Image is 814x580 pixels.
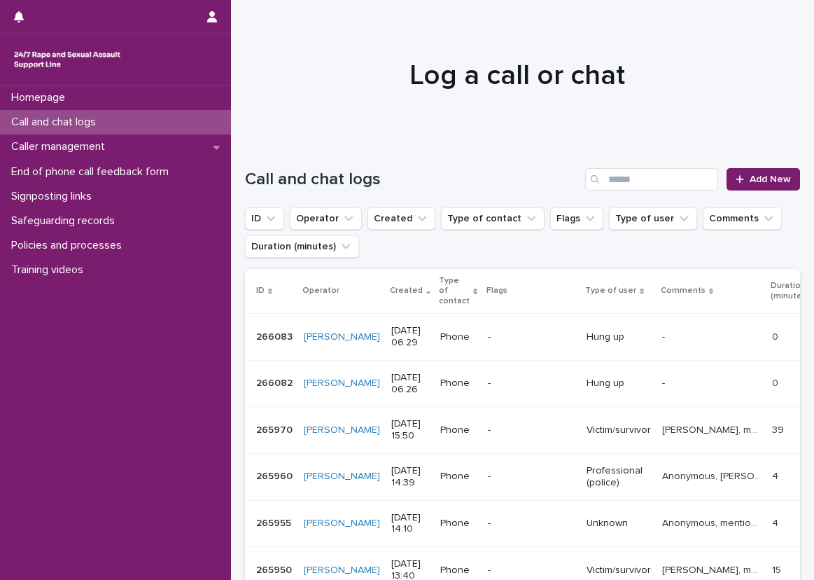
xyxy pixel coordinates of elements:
[367,207,435,230] button: Created
[703,207,782,230] button: Comments
[662,562,764,576] p: Thelma, mentioned experiencing sexual violence and operator gave emotional support, wanted help f...
[550,207,603,230] button: Flags
[391,372,429,396] p: [DATE] 06:26
[662,329,668,343] p: -
[587,424,651,436] p: Victim/survivor
[440,331,476,343] p: Phone
[587,331,651,343] p: Hung up
[6,239,133,252] p: Policies and processes
[256,283,265,298] p: ID
[772,329,781,343] p: 0
[441,207,545,230] button: Type of contact
[440,378,476,389] p: Phone
[662,468,764,483] p: Anonymous, caller wanted information about making a referral, operator explained the boundaries o...
[440,471,476,483] p: Phone
[6,263,94,277] p: Training videos
[245,59,790,92] h1: Log a call or chat
[390,283,423,298] p: Created
[256,468,295,483] p: 265960
[488,331,575,343] p: -
[304,565,380,576] a: [PERSON_NAME]
[440,518,476,530] p: Phone
[772,468,781,483] p: 4
[750,174,791,184] span: Add New
[772,375,781,389] p: 0
[587,378,651,389] p: Hung up
[772,562,784,576] p: 15
[256,329,295,343] p: 266083
[585,283,636,298] p: Type of user
[488,471,575,483] p: -
[304,518,380,530] a: [PERSON_NAME]
[488,424,575,436] p: -
[488,518,575,530] p: -
[304,424,380,436] a: [PERSON_NAME]
[302,283,339,298] p: Operator
[304,378,380,389] a: [PERSON_NAME]
[587,465,651,489] p: Professional (police)
[488,378,575,389] p: -
[304,331,380,343] a: [PERSON_NAME]
[391,512,429,536] p: [DATE] 14:10
[256,515,294,530] p: 265955
[585,168,718,191] input: Search
[304,471,380,483] a: [PERSON_NAME]
[6,214,126,228] p: Safeguarding records
[771,278,809,304] p: Duration (minutes)
[662,422,764,436] p: Sarah, mentioned experiencing sexual violence, explored thoughts feelings and operator gave emoti...
[440,424,476,436] p: Phone
[587,565,651,576] p: Victim/survivor
[661,283,706,298] p: Comments
[391,465,429,489] p: [DATE] 14:39
[6,140,116,153] p: Caller management
[256,422,295,436] p: 265970
[772,515,781,530] p: 4
[587,518,651,530] p: Unknown
[391,418,429,442] p: [DATE] 15:50
[486,283,507,298] p: Flags
[440,565,476,576] p: Phone
[439,273,470,309] p: Type of contact
[662,375,668,389] p: -
[6,165,180,179] p: End of phone call feedback form
[662,515,764,530] p: Anonymous, mentioned the telephone connection being faint and cutting in and out, caller chose to...
[6,91,76,104] p: Homepage
[245,170,580,190] h1: Call and chat logs
[488,565,575,576] p: -
[609,207,697,230] button: Type of user
[256,562,295,576] p: 265950
[245,207,284,230] button: ID
[245,235,359,258] button: Duration (minutes)
[256,375,295,389] p: 266082
[11,46,123,74] img: rhQMoQhaT3yELyF149Cw
[391,325,429,349] p: [DATE] 06:29
[727,168,800,191] a: Add New
[772,422,787,436] p: 39
[290,207,362,230] button: Operator
[6,190,103,203] p: Signposting links
[6,116,107,129] p: Call and chat logs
